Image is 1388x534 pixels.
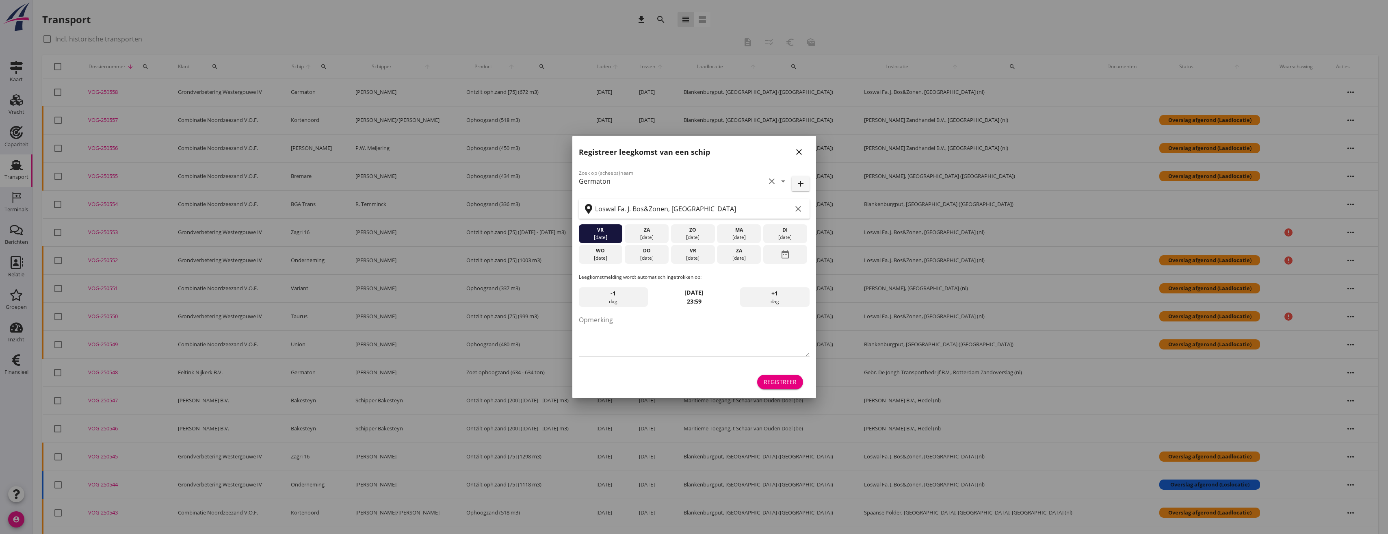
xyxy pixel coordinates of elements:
[673,226,712,234] div: zo
[579,313,810,356] textarea: Opmerking
[673,254,712,262] div: [DATE]
[794,147,804,157] i: close
[673,247,712,254] div: vr
[764,378,797,386] div: Registreer
[757,375,803,389] button: Registreer
[611,289,616,298] span: -1
[627,254,667,262] div: [DATE]
[627,234,667,241] div: [DATE]
[719,234,759,241] div: [DATE]
[780,247,790,262] i: date_range
[580,226,620,234] div: vr
[595,202,792,215] input: Zoek op terminal of plaats
[580,254,620,262] div: [DATE]
[627,247,667,254] div: do
[765,234,805,241] div: [DATE]
[579,274,810,281] p: Leegkomstmelding wordt automatisch ingetrokken op:
[793,204,803,214] i: clear
[778,176,788,186] i: arrow_drop_down
[719,247,759,254] div: za
[627,226,667,234] div: za
[771,289,778,298] span: +1
[719,226,759,234] div: ma
[740,287,809,307] div: dag
[796,179,806,189] i: add
[719,254,759,262] div: [DATE]
[767,176,777,186] i: clear
[579,147,710,158] h2: Registreer leegkomst van een schip
[765,226,805,234] div: di
[579,287,648,307] div: dag
[580,247,620,254] div: wo
[673,234,712,241] div: [DATE]
[580,234,620,241] div: [DATE]
[687,297,702,305] strong: 23:59
[579,175,765,188] input: Zoek op (scheeps)naam
[684,289,704,296] strong: [DATE]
